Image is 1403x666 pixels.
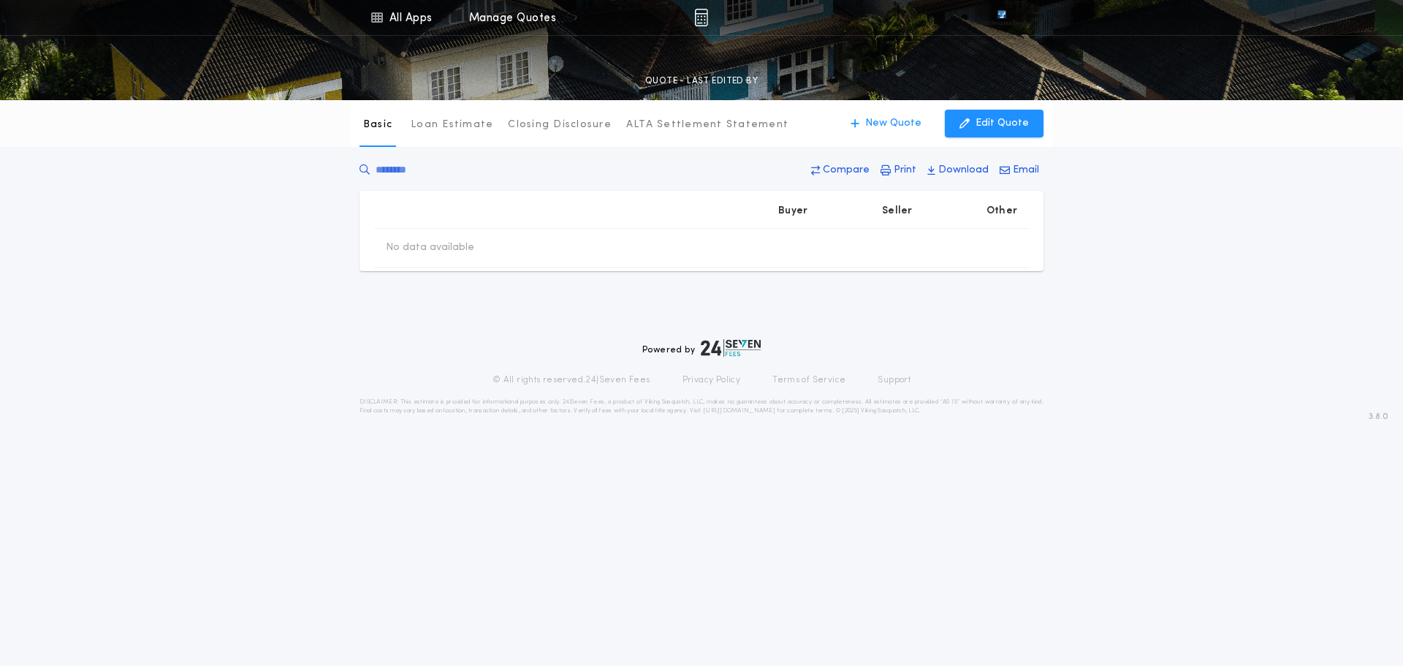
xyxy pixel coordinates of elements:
[694,9,708,26] img: img
[772,374,845,386] a: Terms of Service
[836,110,936,137] button: New Quote
[642,339,761,357] div: Powered by
[508,118,612,132] p: Closing Disclosure
[703,408,775,414] a: [URL][DOMAIN_NAME]
[971,10,1033,25] img: vs-icon
[807,157,874,183] button: Compare
[938,163,989,178] p: Download
[374,229,486,267] td: No data available
[411,118,493,132] p: Loan Estimate
[882,204,913,219] p: Seller
[976,116,1029,131] p: Edit Quote
[876,157,921,183] button: Print
[360,398,1043,415] p: DISCLAIMER: This estimate is provided for informational purposes only. 24|Seven Fees, a product o...
[923,157,993,183] button: Download
[1369,410,1388,423] span: 3.8.0
[878,374,910,386] a: Support
[493,374,650,386] p: © All rights reserved. 24|Seven Fees
[945,110,1043,137] button: Edit Quote
[995,157,1043,183] button: Email
[645,74,758,88] p: QUOTE - LAST EDITED BY
[894,163,916,178] p: Print
[865,116,921,131] p: New Quote
[1013,163,1039,178] p: Email
[823,163,870,178] p: Compare
[626,118,788,132] p: ALTA Settlement Statement
[986,204,1017,219] p: Other
[683,374,741,386] a: Privacy Policy
[701,339,761,357] img: logo
[363,118,392,132] p: Basic
[778,204,807,219] p: Buyer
